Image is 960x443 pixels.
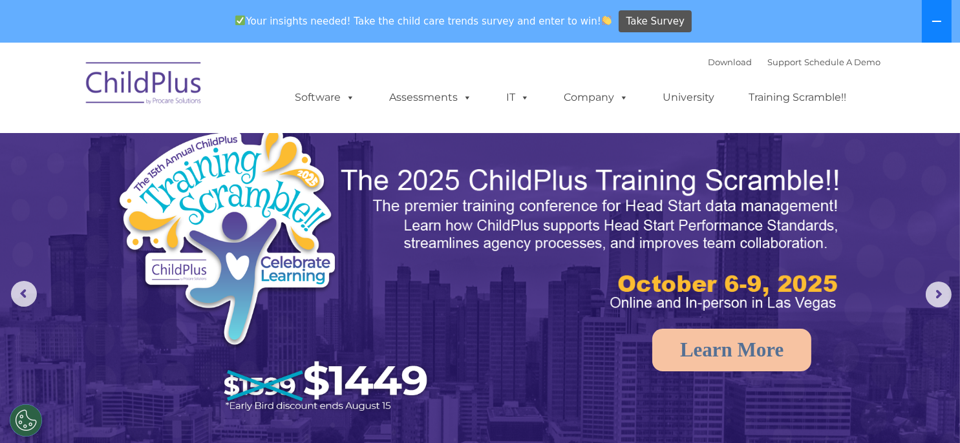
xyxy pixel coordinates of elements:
font: | [709,57,881,67]
button: Cookies Settings [10,404,42,437]
a: Software [283,85,368,110]
a: Learn More [652,329,811,371]
img: ChildPlus by Procare Solutions [80,53,209,118]
a: Take Survey [619,10,692,33]
a: University [650,85,728,110]
span: Phone number [180,138,235,148]
img: ✅ [235,15,245,25]
span: Last name [180,85,219,95]
span: Your insights needed! Take the child care trends survey and enter to win! [230,8,617,34]
a: IT [494,85,543,110]
a: Training Scramble!! [736,85,860,110]
a: Assessments [377,85,485,110]
a: Schedule A Demo [805,57,881,67]
span: Take Survey [626,10,685,33]
a: Support [768,57,802,67]
a: Download [709,57,752,67]
img: 👏 [602,15,612,25]
a: Company [551,85,642,110]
